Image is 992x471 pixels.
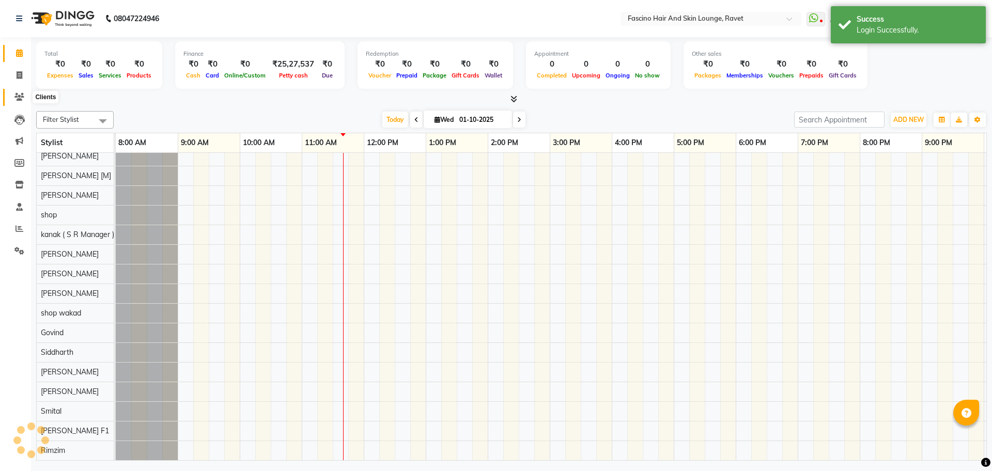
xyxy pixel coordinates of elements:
span: shop wakad [41,308,81,318]
span: Cash [183,72,203,79]
div: ₹0 [96,58,124,70]
div: ₹0 [203,58,222,70]
span: Services [96,72,124,79]
img: logo [26,4,97,33]
span: Wallet [482,72,505,79]
span: [PERSON_NAME] [41,151,99,161]
a: 4:00 PM [612,135,645,150]
div: Finance [183,50,336,58]
span: [PERSON_NAME] [41,387,99,396]
span: Rimzim [41,446,65,455]
div: Login Successfully. [857,25,978,36]
span: shop [41,210,57,219]
a: 9:00 AM [178,135,211,150]
b: 08047224946 [114,4,159,33]
a: 8:00 AM [116,135,149,150]
a: 8:00 PM [860,135,893,150]
span: Wed [432,116,456,123]
span: [PERSON_NAME] [41,191,99,200]
a: 1:00 PM [426,135,459,150]
span: Card [203,72,222,79]
div: Appointment [534,50,662,58]
div: ₹0 [183,58,203,70]
div: Other sales [692,50,859,58]
a: 3:00 PM [550,135,583,150]
div: Success [857,14,978,25]
a: 6:00 PM [736,135,769,150]
div: 0 [534,58,569,70]
span: Ongoing [603,72,632,79]
input: Search Appointment [794,112,885,128]
span: Petty cash [276,72,311,79]
span: Memberships [724,72,766,79]
div: 0 [632,58,662,70]
div: 0 [569,58,603,70]
div: ₹0 [766,58,797,70]
span: [PERSON_NAME] [41,269,99,278]
span: Sales [76,72,96,79]
span: Completed [534,72,569,79]
span: Stylist [41,138,63,147]
span: Govind [41,328,64,337]
span: Vouchers [766,72,797,79]
div: 0 [603,58,632,70]
span: kanak ( S R Manager ) [41,230,114,239]
span: Packages [692,72,724,79]
span: Voucher [366,72,394,79]
div: ₹0 [449,58,482,70]
div: Clients [33,91,58,103]
a: 2:00 PM [488,135,521,150]
span: Products [124,72,154,79]
div: Redemption [366,50,505,58]
div: ₹0 [318,58,336,70]
span: Prepaids [797,72,826,79]
div: ₹0 [124,58,154,70]
span: Today [382,112,408,128]
div: Total [44,50,154,58]
a: 10:00 AM [240,135,277,150]
div: ₹0 [394,58,420,70]
button: ADD NEW [891,113,926,127]
span: [PERSON_NAME] [M] [41,171,111,180]
span: Upcoming [569,72,603,79]
div: ₹25,27,537 [268,58,318,70]
a: 7:00 PM [798,135,831,150]
a: 12:00 PM [364,135,401,150]
span: Gift Cards [449,72,482,79]
div: ₹0 [366,58,394,70]
a: 5:00 PM [674,135,707,150]
div: ₹0 [724,58,766,70]
span: Online/Custom [222,72,268,79]
span: [PERSON_NAME] F1 [41,426,109,435]
span: Expenses [44,72,76,79]
div: ₹0 [826,58,859,70]
div: ₹0 [44,58,76,70]
div: ₹0 [797,58,826,70]
a: 9:00 PM [922,135,955,150]
span: [PERSON_NAME] [41,367,99,376]
div: ₹0 [420,58,449,70]
div: ₹0 [692,58,724,70]
input: 2025-10-01 [456,112,508,128]
span: No show [632,72,662,79]
span: Filter Stylist [43,115,79,123]
span: [PERSON_NAME] [41,249,99,259]
span: [PERSON_NAME] [41,289,99,298]
div: ₹0 [482,58,505,70]
span: Prepaid [394,72,420,79]
span: ADD NEW [893,116,924,123]
a: 11:00 AM [302,135,339,150]
span: Due [319,72,335,79]
span: Smital [41,406,61,416]
div: ₹0 [76,58,96,70]
span: Gift Cards [826,72,859,79]
div: ₹0 [222,58,268,70]
span: Package [420,72,449,79]
span: Siddharth [41,348,73,357]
